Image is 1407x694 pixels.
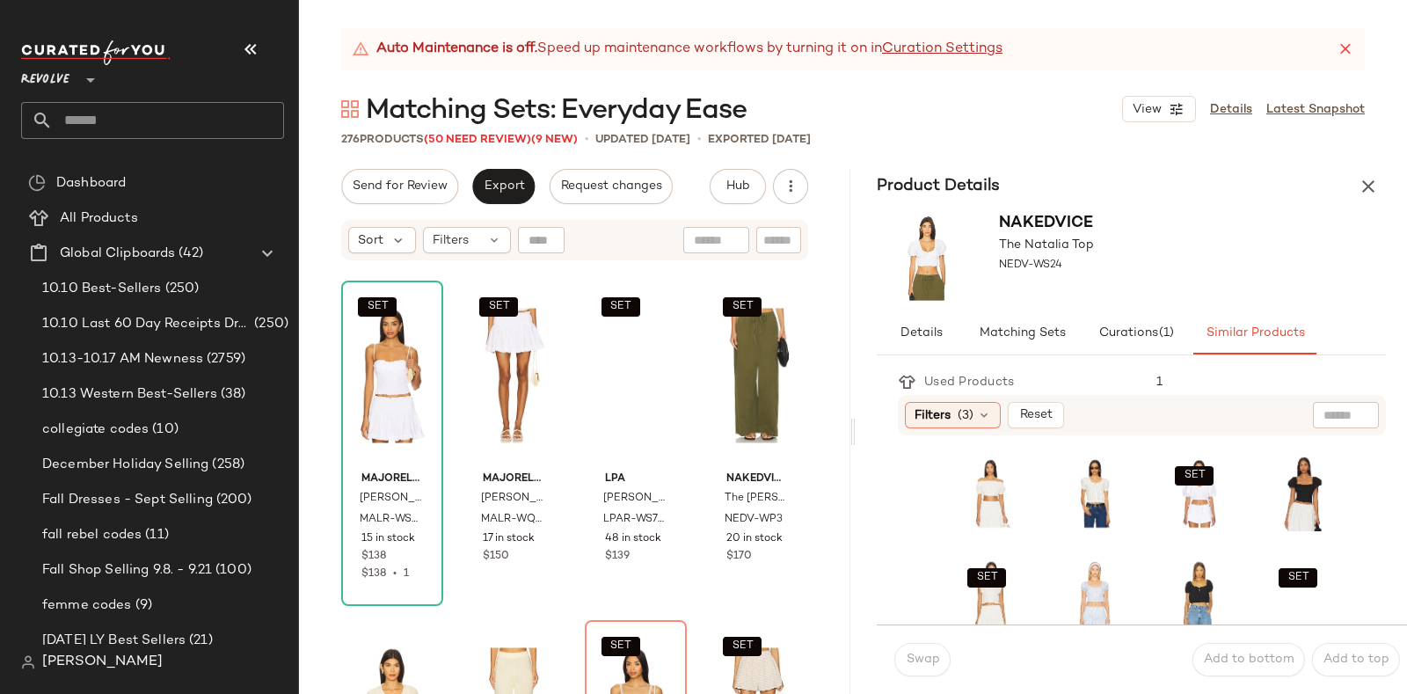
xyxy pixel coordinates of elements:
[1061,558,1130,633] img: LPAR-WS711_V1.jpg
[42,631,186,651] span: [DATE] LY Best Sellers
[483,531,535,547] span: 17 in stock
[1183,470,1205,482] span: SET
[731,301,753,313] span: SET
[366,301,388,313] span: SET
[975,572,997,584] span: SET
[366,93,747,128] span: Matching Sets: Everyday Ease
[725,491,786,507] span: The [PERSON_NAME]
[967,568,1006,588] button: SET
[424,134,531,146] span: (50 Need Review)
[358,297,397,317] button: SET
[217,384,246,405] span: (38)
[999,236,1094,254] span: The Natalia Top
[1268,456,1338,531] img: TULA-WS989_V1.jpg
[162,279,200,299] span: (250)
[609,301,631,313] span: SET
[341,100,359,118] img: svg%3e
[483,471,544,487] span: MAJORELLE
[1132,103,1162,117] span: View
[595,131,690,149] p: updated [DATE]
[483,549,509,565] span: $150
[550,169,673,204] button: Request changes
[361,471,423,487] span: MAJORELLE
[42,279,162,299] span: 10.10 Best-Sellers
[361,549,386,565] span: $138
[1287,572,1309,584] span: SET
[42,384,217,405] span: 10.13 Western Best-Sellers
[481,512,543,528] span: MALR-WQ333
[725,512,783,528] span: NEDV-WP3
[360,512,421,528] span: MALR-WS1000
[605,531,661,547] span: 48 in stock
[42,652,163,673] span: [PERSON_NAME]
[21,655,35,669] img: svg%3e
[212,560,252,581] span: (100)
[726,531,783,547] span: 20 in stock
[341,134,360,146] span: 276
[1061,456,1130,531] img: TULA-WS1068_V1.jpg
[1158,326,1174,340] span: (1)
[361,531,415,547] span: 15 in stock
[723,637,762,656] button: SET
[42,490,213,510] span: Fall Dresses - Sept Selling
[341,131,578,149] div: Products
[531,134,578,146] span: (9 New)
[213,490,252,510] span: (200)
[42,525,142,545] span: fall rebel codes
[560,179,662,194] span: Request changes
[42,314,251,334] span: 10.10 Last 60 Day Receipts Dresses Selling
[186,631,213,651] span: (21)
[347,287,437,464] img: MALR-WS1000_V1.jpg
[585,130,588,149] span: •
[341,169,458,204] button: Send for Review
[56,173,126,194] span: Dashboard
[999,258,1062,274] span: NEDV-WS24
[352,179,448,194] span: Send for Review
[1142,373,1387,391] div: 1
[1175,466,1214,486] button: SET
[60,208,138,229] span: All Products
[28,174,46,192] img: svg%3e
[360,491,421,507] span: [PERSON_NAME]
[708,131,811,149] p: Exported [DATE]
[1122,96,1196,122] button: View
[882,39,1002,60] a: Curation Settings
[957,456,1026,531] img: LOVF-WS3221_V1.jpg
[609,640,631,653] span: SET
[712,287,802,464] img: NEDV-WP3_V1.jpg
[21,60,69,91] span: Revolve
[42,455,208,475] span: December Holiday Selling
[1164,558,1234,633] img: TULA-WS1090_V1.jpg
[1008,402,1064,428] button: Reset
[251,314,288,334] span: (250)
[877,211,978,305] img: NEDV-WS24_V1.jpg
[1164,456,1234,531] img: TULA-WS1049_V1.jpg
[710,169,766,204] button: Hub
[481,491,543,507] span: [PERSON_NAME] Mini Skirt
[723,297,762,317] button: SET
[1266,100,1365,119] a: Latest Snapshot
[958,406,973,425] span: (3)
[1019,408,1053,422] span: Reset
[483,179,524,194] span: Export
[697,130,701,149] span: •
[605,471,667,487] span: LPA
[601,297,640,317] button: SET
[208,455,244,475] span: (258)
[479,297,518,317] button: SET
[731,640,753,653] span: SET
[605,549,630,565] span: $139
[488,301,510,313] span: SET
[352,39,1002,60] div: Speed up maintenance workflows by turning it on in
[957,558,1026,633] img: TULA-WS1109_V1.jpg
[472,169,535,204] button: Export
[999,215,1093,231] span: Nakedvice
[42,560,212,581] span: Fall Shop Selling 9.8. - 9.21
[203,349,245,369] span: (2759)
[21,40,171,65] img: cfy_white_logo.C9jOOHJF.svg
[469,287,558,464] img: MALR-WQ333_V1.jpg
[60,244,175,264] span: Global Clipboards
[726,549,752,565] span: $170
[358,231,383,250] span: Sort
[404,568,409,580] span: 1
